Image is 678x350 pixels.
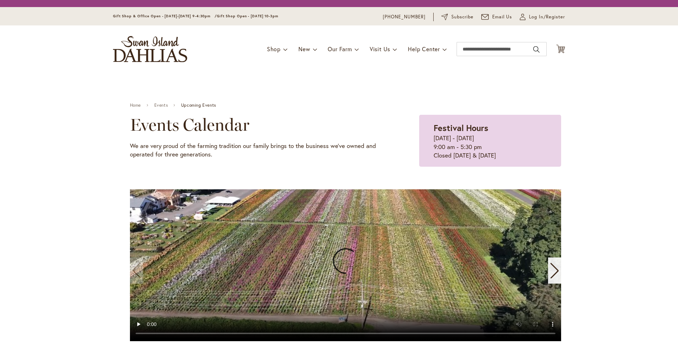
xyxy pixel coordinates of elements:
span: Log In/Register [529,13,565,20]
span: Help Center [408,45,440,53]
h2: Events Calendar [130,115,384,135]
span: New [298,45,310,53]
span: Gift Shop Open - [DATE] 10-3pm [217,14,278,18]
a: Email Us [481,13,512,20]
swiper-slide: 1 / 11 [130,189,561,341]
a: Log In/Register [520,13,565,20]
p: We are very proud of the farming tradition our family brings to the business we've owned and oper... [130,142,384,159]
a: store logo [113,36,187,62]
span: Gift Shop & Office Open - [DATE]-[DATE] 9-4:30pm / [113,14,217,18]
span: Subscribe [451,13,474,20]
a: Subscribe [441,13,474,20]
span: Our Farm [328,45,352,53]
button: Search [533,44,540,55]
p: [DATE] - [DATE] 9:00 am - 5:30 pm Closed [DATE] & [DATE] [434,134,547,160]
span: Email Us [492,13,512,20]
a: Home [130,103,141,108]
strong: Festival Hours [434,122,488,134]
span: Visit Us [370,45,390,53]
a: [PHONE_NUMBER] [383,13,426,20]
a: Events [154,103,168,108]
span: Shop [267,45,281,53]
span: Upcoming Events [181,103,216,108]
